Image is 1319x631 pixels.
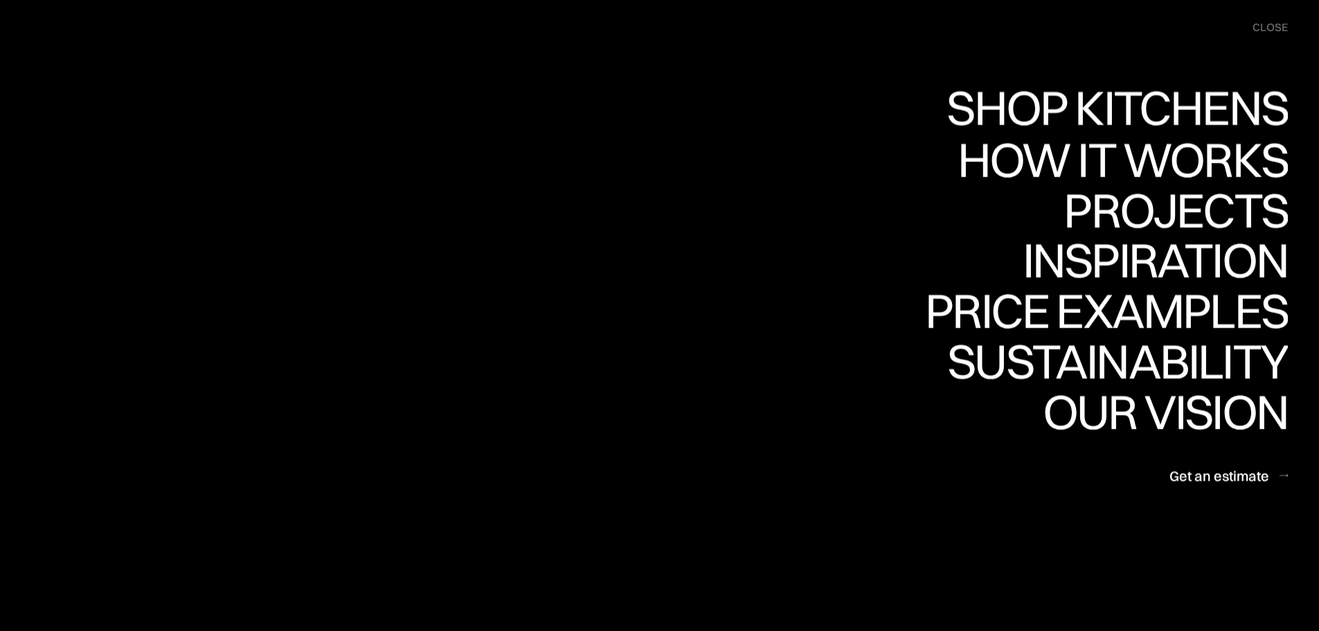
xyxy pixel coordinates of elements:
[1169,466,1269,485] div: Get an estimate
[925,287,1288,335] div: Price examples
[1003,236,1288,285] div: Inspiration
[1064,186,1288,236] a: ProjectsProjects
[1003,236,1288,287] a: InspirationInspiration
[1064,234,1288,283] div: Projects
[935,337,1288,385] div: Sustainability
[954,184,1288,232] div: How it works
[925,335,1288,384] div: Price examples
[940,85,1288,135] a: Shop KitchensShop Kitchens
[1003,285,1288,333] div: Inspiration
[940,132,1288,180] div: Shop Kitchens
[1031,436,1288,484] div: Our vision
[1031,387,1288,438] a: Our visionOur vision
[935,385,1288,434] div: Sustainability
[925,287,1288,337] a: Price examplesPrice examples
[935,337,1288,387] a: SustainabilitySustainability
[954,135,1288,184] div: How it works
[1064,186,1288,234] div: Projects
[1169,459,1288,492] a: Get an estimate
[1239,14,1288,42] div: menu
[1253,20,1288,35] div: close
[940,83,1288,132] div: Shop Kitchens
[1031,387,1288,436] div: Our vision
[954,135,1288,186] a: How it worksHow it works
